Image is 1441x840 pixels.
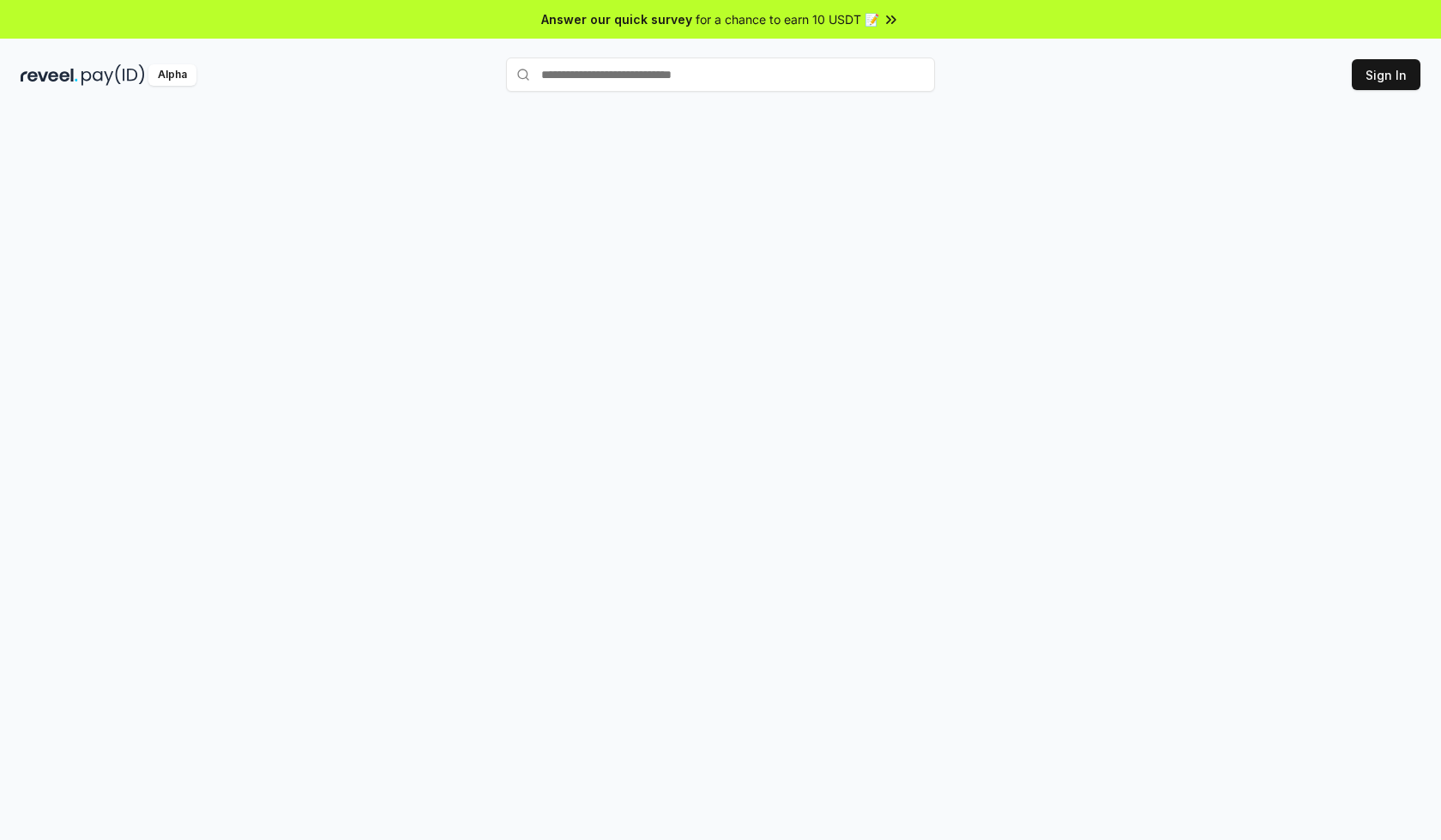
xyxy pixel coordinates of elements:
[1352,59,1420,90] button: Sign In
[148,64,196,86] div: Alpha
[696,10,879,28] span: for a chance to earn 10 USDT 📝
[21,64,78,86] img: reveel_dark
[541,10,692,28] span: Answer our quick survey
[81,64,145,86] img: pay_id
